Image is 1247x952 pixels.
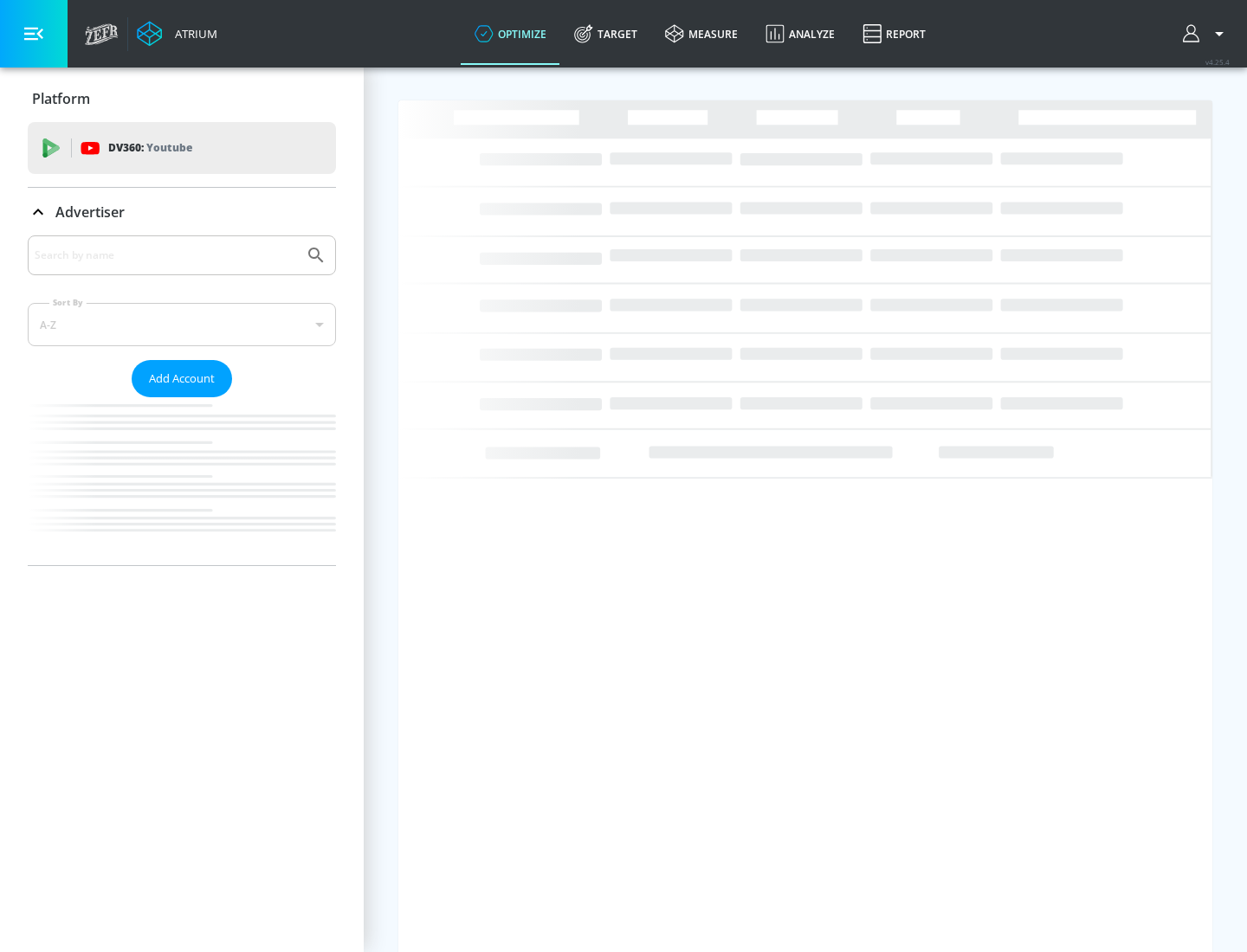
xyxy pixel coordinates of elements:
a: optimize [461,3,560,65]
p: DV360: [108,138,192,158]
a: Target [560,3,651,65]
p: Platform [32,89,90,108]
span: Add Account [149,369,215,389]
span: v 4.25.4 [1205,57,1230,67]
a: measure [651,3,752,65]
label: Sort By [49,297,87,308]
a: Analyze [752,3,849,65]
div: A-Z [28,303,336,346]
button: Add Account [132,360,232,397]
div: DV360: Youtube [28,122,336,174]
nav: list of Advertiser [28,397,336,565]
p: Advertiser [55,203,125,222]
div: Platform [28,74,336,123]
input: Search by name [35,244,297,267]
a: Report [849,3,940,65]
div: Advertiser [28,188,336,236]
p: Youtube [146,138,192,157]
div: Advertiser [28,235,336,565]
a: Atrium [137,21,217,47]
div: Atrium [168,26,217,42]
